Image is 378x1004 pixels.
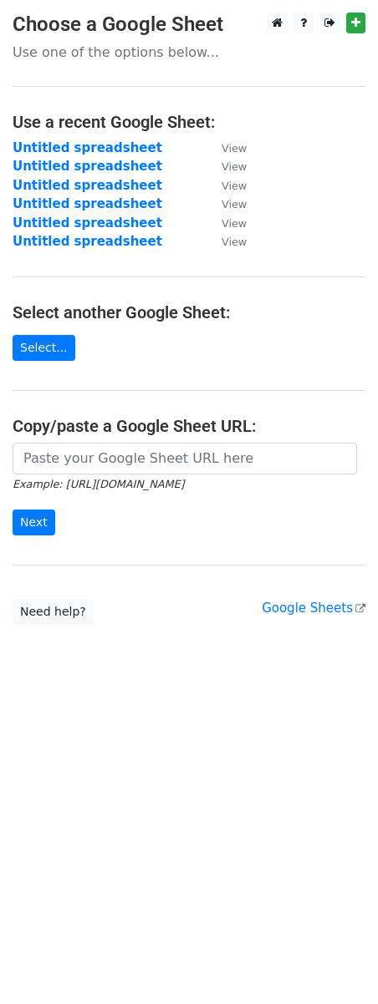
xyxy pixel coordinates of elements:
[205,216,247,231] a: View
[13,335,75,361] a: Select...
[13,159,162,174] a: Untitled spreadsheet
[205,234,247,249] a: View
[13,140,162,155] a: Untitled spreadsheet
[222,160,247,173] small: View
[13,216,162,231] a: Untitled spreadsheet
[13,443,357,474] input: Paste your Google Sheet URL here
[222,180,247,192] small: View
[222,198,247,210] small: View
[13,416,365,436] h4: Copy/paste a Google Sheet URL:
[13,178,162,193] a: Untitled spreadsheet
[13,234,162,249] a: Untitled spreadsheet
[222,142,247,155] small: View
[205,178,247,193] a: View
[13,13,365,37] h3: Choose a Google Sheet
[205,140,247,155] a: View
[13,43,365,61] p: Use one of the options below...
[222,236,247,248] small: View
[13,112,365,132] h4: Use a recent Google Sheet:
[13,478,184,490] small: Example: [URL][DOMAIN_NAME]
[205,196,247,211] a: View
[205,159,247,174] a: View
[13,510,55,535] input: Next
[222,217,247,230] small: View
[13,196,162,211] a: Untitled spreadsheet
[13,599,94,625] a: Need help?
[262,601,365,616] a: Google Sheets
[13,302,365,322] h4: Select another Google Sheet:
